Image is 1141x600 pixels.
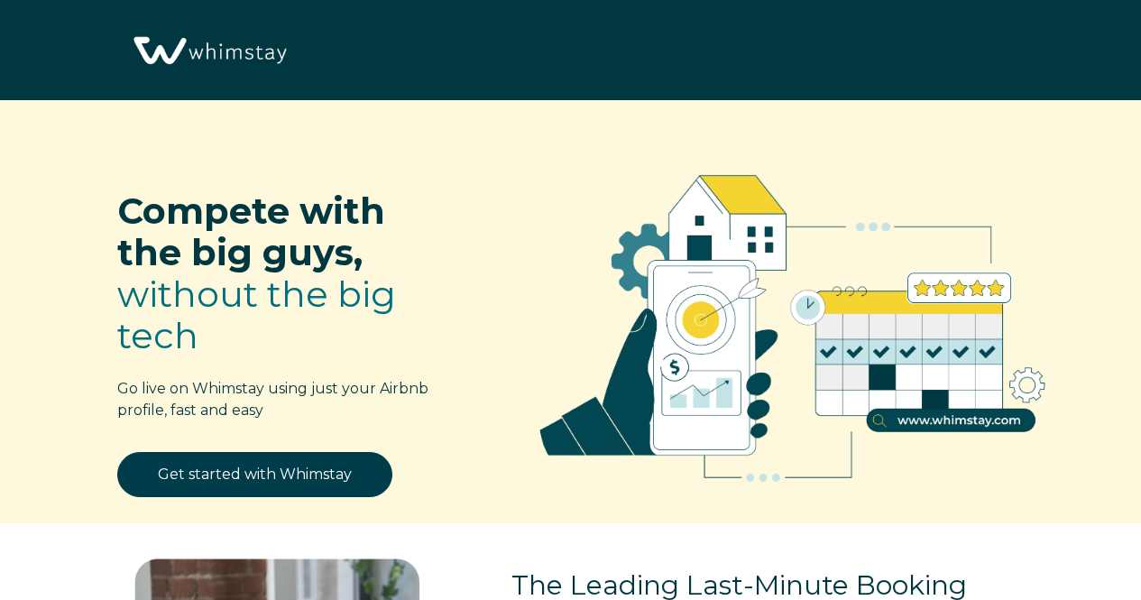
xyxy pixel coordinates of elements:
[117,380,428,419] span: Go live on Whimstay using just your Airbnb profile, fast and easy
[117,452,392,497] a: Get started with Whimstay
[126,9,291,94] img: Whimstay Logo-02 1
[117,189,385,274] span: Compete with the big guys,
[117,272,396,357] span: without the big tech
[499,127,1087,512] img: RBO Ilustrations-02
